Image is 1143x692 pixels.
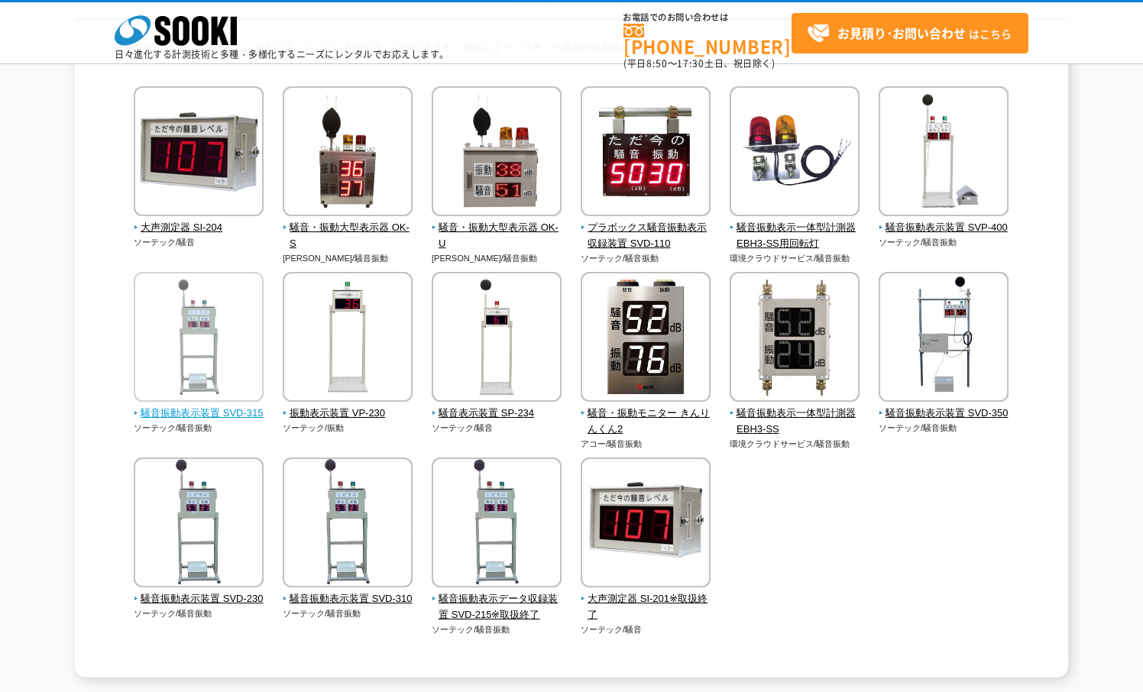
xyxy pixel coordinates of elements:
span: (平日 ～ 土日、祝日除く) [623,57,775,70]
strong: お見積り･お問い合わせ [837,24,966,42]
a: [PHONE_NUMBER] [623,24,792,55]
span: 騒音振動表示装置 SVP-400 [879,220,1009,236]
a: プラボックス騒音振動表示収録装置 SVD-110 [581,205,711,251]
p: アコー/騒音振動 [581,438,711,451]
img: 騒音振動表示装置 SVD-350 [879,272,1009,406]
a: 騒音振動表示装置 SVP-400 [879,205,1009,236]
span: 17:30 [677,57,704,70]
img: プラボックス騒音振動表示収録装置 SVD-110 [581,86,711,220]
span: 騒音表示装置 SP-234 [432,406,562,422]
span: 騒音振動表示一体型計測器 EBH3-SS用回転灯 [730,220,860,252]
span: 騒音振動表示装置 SVD-315 [134,406,264,422]
a: 騒音振動表示装置 SVD-230 [134,577,264,607]
span: 騒音振動表示装置 SVD-310 [283,591,413,607]
a: 騒音振動表示データ収録装置 SVD-215※取扱終了 [432,577,562,622]
p: ソーテック/騒音振動 [283,607,413,620]
img: 騒音振動表示一体型計測器 EBH3-SS用回転灯 [730,86,860,220]
span: 騒音振動表示装置 SVD-350 [879,406,1009,422]
p: ソーテック/騒音 [581,623,711,636]
img: 騒音表示装置 SP-234 [432,272,562,406]
p: [PERSON_NAME]/騒音振動 [432,252,562,265]
a: 騒音・振動モニター きんりんくん2 [581,391,711,437]
img: 騒音・振動モニター きんりんくん2 [581,272,711,406]
a: 大声測定器 SI-201※取扱終了 [581,577,711,622]
a: 騒音振動表示装置 SVD-315 [134,391,264,422]
img: 騒音振動表示装置 SVP-400 [879,86,1009,220]
a: 騒音振動表示一体型計測器 EBH3-SS [730,391,860,437]
span: 騒音振動表示一体型計測器 EBH3-SS [730,406,860,438]
a: 振動表示装置 VP-230 [283,391,413,422]
a: 騒音表示装置 SP-234 [432,391,562,422]
a: 騒音振動表示一体型計測器 EBH3-SS用回転灯 [730,205,860,251]
img: 騒音振動表示一体型計測器 EBH3-SS [730,272,860,406]
a: 騒音振動表示装置 SVD-350 [879,391,1009,422]
p: 環境クラウドサービス/騒音振動 [730,252,860,265]
a: 騒音・振動大型表示器 OK-U [432,205,562,251]
img: 振動表示装置 VP-230 [283,272,413,406]
p: ソーテック/騒音振動 [134,607,264,620]
img: 騒音振動表示装置 SVD-310 [283,458,413,591]
img: 大声測定器 SI-201※取扱終了 [581,458,711,591]
p: ソーテック/騒音振動 [879,236,1009,249]
span: 大声測定器 SI-204 [134,220,264,236]
span: プラボックス騒音振動表示収録装置 SVD-110 [581,220,711,252]
img: 騒音・振動大型表示器 OK-S [283,86,413,220]
p: ソーテック/騒音振動 [581,252,711,265]
span: 騒音振動表示装置 SVD-230 [134,591,264,607]
img: 騒音振動表示装置 SVD-230 [134,458,264,591]
img: 騒音・振動大型表示器 OK-U [432,86,562,220]
a: 大声測定器 SI-204 [134,205,264,236]
a: 騒音振動表示装置 SVD-310 [283,577,413,607]
span: はこちら [807,22,1012,45]
span: 8:50 [646,57,668,70]
span: 大声測定器 SI-201※取扱終了 [581,591,711,623]
p: 日々進化する計測技術と多種・多様化するニーズにレンタルでお応えします。 [115,50,449,59]
p: ソーテック/騒音 [432,422,562,435]
p: ソーテック/騒音振動 [432,623,562,636]
p: ソーテック/騒音 [134,236,264,249]
img: 騒音振動表示装置 SVD-315 [134,272,264,406]
a: 騒音・振動大型表示器 OK-S [283,205,413,251]
span: 騒音・振動モニター きんりんくん2 [581,406,711,438]
p: ソーテック/騒音振動 [879,422,1009,435]
span: 騒音振動表示データ収録装置 SVD-215※取扱終了 [432,591,562,623]
span: 振動表示装置 VP-230 [283,406,413,422]
p: ソーテック/振動 [283,422,413,435]
span: お電話でのお問い合わせは [623,13,792,22]
span: 騒音・振動大型表示器 OK-U [432,220,562,252]
p: [PERSON_NAME]/騒音振動 [283,252,413,265]
img: 騒音振動表示データ収録装置 SVD-215※取扱終了 [432,458,562,591]
p: ソーテック/騒音振動 [134,422,264,435]
img: 大声測定器 SI-204 [134,86,264,220]
p: 環境クラウドサービス/騒音振動 [730,438,860,451]
span: 騒音・振動大型表示器 OK-S [283,220,413,252]
a: お見積り･お問い合わせはこちら [792,13,1028,53]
